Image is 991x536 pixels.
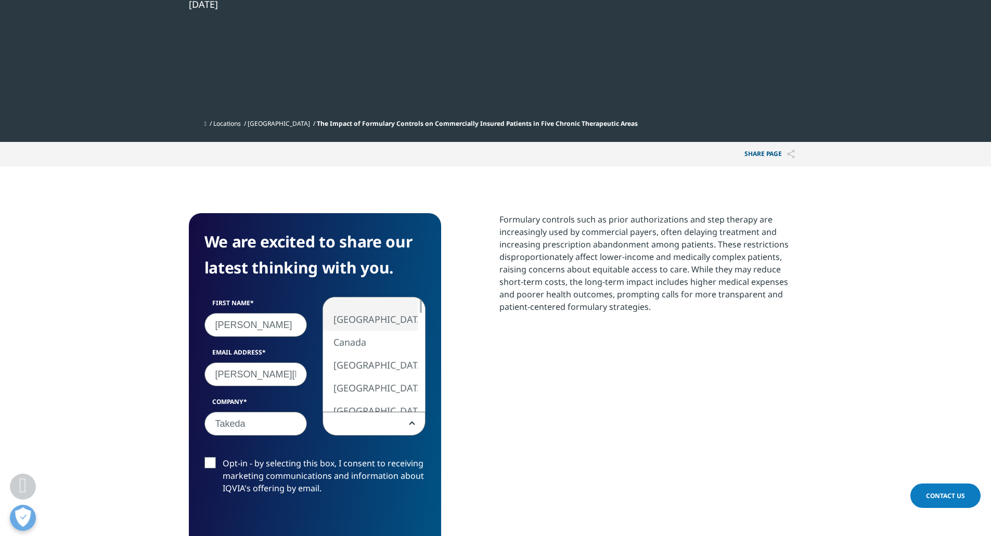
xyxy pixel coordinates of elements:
span: The Impact of Formulary Controls on Commercially Insured Patients in Five Chronic Therapeutic Areas [317,119,638,128]
img: Share PAGE [787,150,795,159]
a: Contact Us [910,483,981,508]
span: Contact Us [926,491,965,500]
li: Canada [323,331,418,354]
h4: We are excited to share our latest thinking with you. [204,229,426,281]
li: [GEOGRAPHIC_DATA] [323,399,418,422]
label: Opt-in - by selecting this box, I consent to receiving marketing communications and information a... [204,457,426,500]
label: Email Address [204,348,307,362]
p: Formulary controls such as prior authorizations and step therapy are increasingly used by commerc... [499,213,803,321]
button: Open Preferences [10,505,36,531]
a: Locations [213,119,241,128]
a: [GEOGRAPHIC_DATA] [248,119,310,128]
p: Share PAGE [737,142,803,166]
li: [GEOGRAPHIC_DATA] [323,354,418,376]
label: Company [204,397,307,412]
label: First Name [204,298,307,313]
li: [GEOGRAPHIC_DATA] [323,308,418,331]
li: [GEOGRAPHIC_DATA] [323,376,418,399]
button: Share PAGEShare PAGE [737,142,803,166]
